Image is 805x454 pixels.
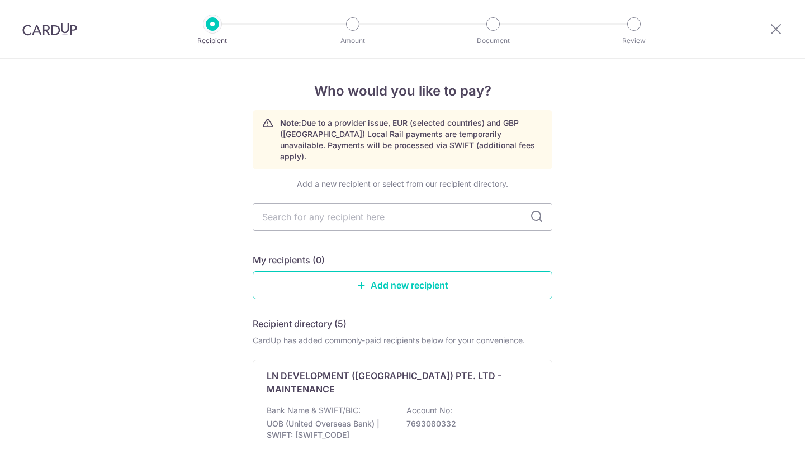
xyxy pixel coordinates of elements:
div: CardUp has added commonly-paid recipients below for your convenience. [253,335,552,346]
p: UOB (United Overseas Bank) | SWIFT: [SWIFT_CODE] [267,418,392,441]
a: Add new recipient [253,271,552,299]
p: Recipient [171,35,254,46]
p: Account No: [406,405,452,416]
p: 7693080332 [406,418,532,429]
h5: My recipients (0) [253,253,325,267]
p: Document [452,35,534,46]
strong: Note: [280,118,301,127]
p: Amount [311,35,394,46]
div: Add a new recipient or select from our recipient directory. [253,178,552,190]
p: Bank Name & SWIFT/BIC: [267,405,361,416]
h4: Who would you like to pay? [253,81,552,101]
input: Search for any recipient here [253,203,552,231]
p: LN DEVELOPMENT ([GEOGRAPHIC_DATA]) PTE. LTD - MAINTENANCE [267,369,525,396]
p: Review [593,35,675,46]
img: CardUp [22,22,77,36]
p: Due to a provider issue, EUR (selected countries) and GBP ([GEOGRAPHIC_DATA]) Local Rail payments... [280,117,543,162]
h5: Recipient directory (5) [253,317,347,330]
iframe: Opens a widget where you can find more information [733,420,794,448]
